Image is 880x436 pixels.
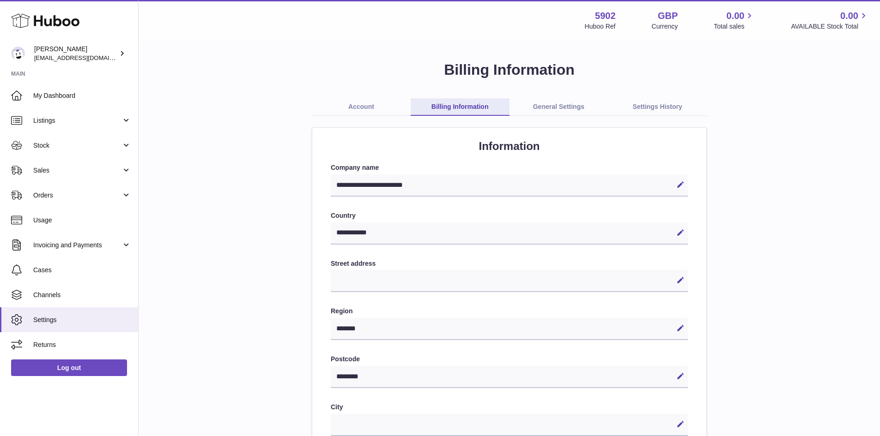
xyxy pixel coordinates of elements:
strong: GBP [658,10,678,22]
img: internalAdmin-5902@internal.huboo.com [11,47,25,60]
a: Billing Information [411,98,510,116]
span: AVAILABLE Stock Total [791,22,869,31]
a: Settings History [608,98,707,116]
span: [EMAIL_ADDRESS][DOMAIN_NAME] [34,54,136,61]
a: 0.00 Total sales [714,10,755,31]
span: Channels [33,291,131,299]
label: City [331,403,688,412]
div: [PERSON_NAME] [34,45,117,62]
a: General Settings [510,98,608,116]
span: Listings [33,116,121,125]
a: Account [312,98,411,116]
span: Returns [33,340,131,349]
span: My Dashboard [33,91,131,100]
h2: Information [331,139,688,154]
span: Orders [33,191,121,200]
span: Stock [33,141,121,150]
label: Street address [331,259,688,268]
h1: Billing Information [153,60,865,80]
label: Company name [331,163,688,172]
a: 0.00 AVAILABLE Stock Total [791,10,869,31]
span: Invoicing and Payments [33,241,121,250]
span: Settings [33,316,131,324]
span: Usage [33,216,131,225]
label: Country [331,211,688,220]
label: Postcode [331,355,688,364]
span: Total sales [714,22,755,31]
span: Sales [33,166,121,175]
a: Log out [11,359,127,376]
div: Huboo Ref [585,22,616,31]
strong: 5902 [595,10,616,22]
label: Region [331,307,688,316]
div: Currency [652,22,678,31]
span: 0.00 [840,10,858,22]
span: 0.00 [727,10,745,22]
span: Cases [33,266,131,275]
